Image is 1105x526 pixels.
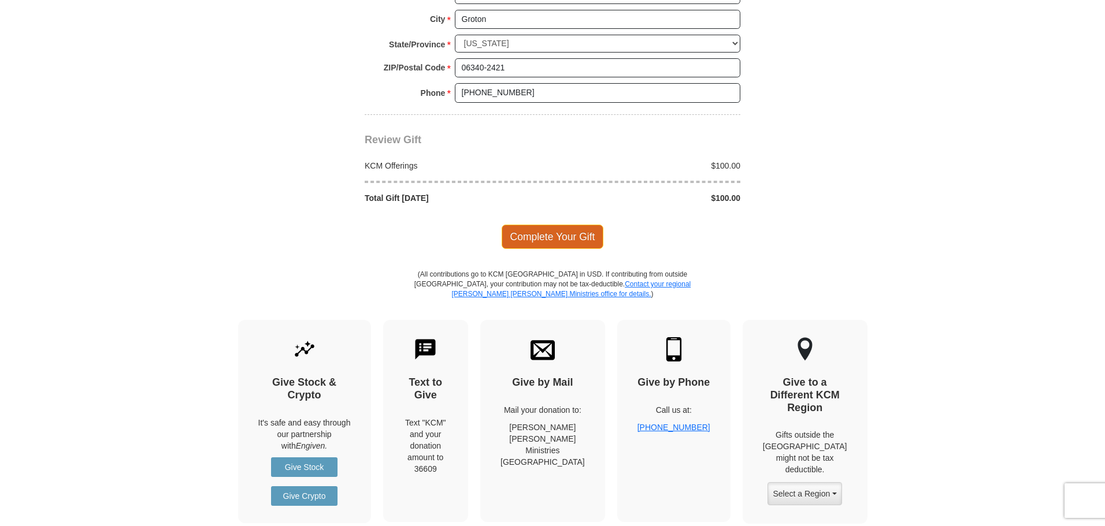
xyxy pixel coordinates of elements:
p: (All contributions go to KCM [GEOGRAPHIC_DATA] in USD. If contributing from outside [GEOGRAPHIC_D... [414,270,691,320]
a: Give Crypto [271,486,338,506]
p: [PERSON_NAME] [PERSON_NAME] Ministries [GEOGRAPHIC_DATA] [500,421,585,468]
strong: Phone [421,85,446,101]
p: It's safe and easy through our partnership with [258,417,351,452]
a: [PHONE_NUMBER] [637,423,710,432]
strong: City [430,11,445,27]
img: give-by-stock.svg [292,337,317,361]
div: $100.00 [552,192,747,204]
div: Text "KCM" and your donation amount to 36609 [403,417,448,475]
span: Complete Your Gift [502,225,604,249]
span: Review Gift [365,134,421,146]
p: Gifts outside the [GEOGRAPHIC_DATA] might not be tax deductible. [763,429,847,475]
h4: Give to a Different KCM Region [763,376,847,414]
p: Mail your donation to: [500,404,585,416]
strong: State/Province [389,36,445,53]
h4: Give by Mail [500,376,585,389]
img: other-region [797,337,813,361]
div: KCM Offerings [359,160,553,171]
h4: Give by Phone [637,376,710,389]
div: Total Gift [DATE] [359,192,553,204]
div: $100.00 [552,160,747,171]
button: Select a Region [767,482,841,505]
a: Give Stock [271,457,338,477]
img: mobile.svg [662,337,686,361]
img: envelope.svg [531,337,555,361]
h4: Text to Give [403,376,448,401]
h4: Give Stock & Crypto [258,376,351,401]
strong: ZIP/Postal Code [384,59,446,76]
p: Call us at: [637,404,710,416]
i: Engiven. [296,441,327,450]
img: text-to-give.svg [413,337,437,361]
